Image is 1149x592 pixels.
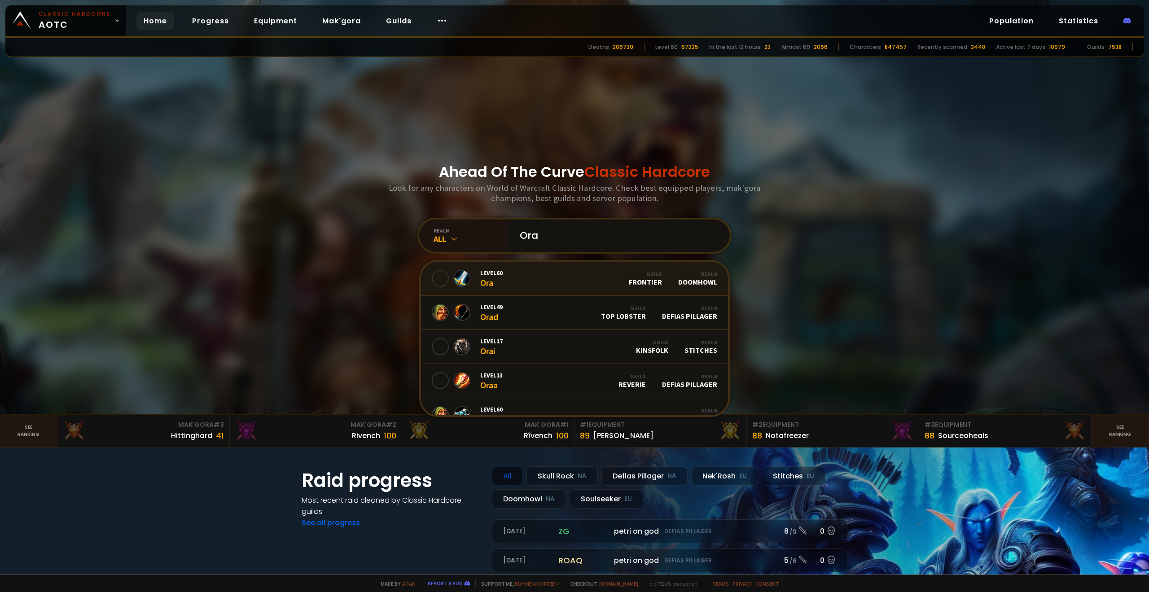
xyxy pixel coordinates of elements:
div: Rivench [352,430,380,441]
div: Ora [480,269,503,288]
div: Orai [480,337,503,356]
div: Deaths [588,43,609,51]
div: 100 [384,430,396,442]
a: Statistics [1052,12,1105,30]
div: Active last 7 days [996,43,1045,51]
div: Stitches [762,466,825,486]
a: #2Equipment88Notafreezer [747,415,919,447]
span: v. d752d5 - production [644,580,697,587]
div: All [434,234,509,244]
a: Guilds [379,12,419,30]
div: Soulseeker [570,489,643,509]
span: Checkout [565,580,638,587]
div: Skull Rock [526,466,598,486]
div: Doomhowl [678,271,717,286]
div: Realm [662,305,717,311]
a: Mak'Gora#1Rîvench100 [402,415,574,447]
span: Level 17 [480,337,503,345]
div: Level 60 [655,43,678,51]
div: 41 [216,430,224,442]
div: Defias Pillager [662,373,717,389]
a: Equipment [247,12,304,30]
div: Notafreezer [766,430,809,441]
div: Equipment [925,420,1086,430]
span: Level 13 [480,371,503,379]
span: Level 49 [480,303,503,311]
div: Mak'Gora [63,420,224,430]
input: Search a character... [514,219,719,252]
div: In the last 12 hours [709,43,761,51]
a: Privacy [732,580,752,587]
div: Reverie [618,373,646,389]
div: 3448 [971,43,985,51]
div: Hittinghard [171,430,212,441]
small: Classic Hardcore [39,10,110,18]
small: EU [739,472,747,481]
a: Consent [755,580,779,587]
a: a fan [402,580,416,587]
div: Stitches [684,339,717,355]
div: Defias Pillager [662,305,717,320]
div: 88 [752,430,762,442]
span: # 2 [752,420,763,429]
div: 7538 [1108,43,1122,51]
h3: Look for any characters on World of Warcraft Classic Hardcore. Check best equipped players, mak'g... [385,183,764,203]
a: Home [136,12,174,30]
small: NA [546,495,555,504]
div: Mak'Gora [235,420,396,430]
a: Seeranking [1092,415,1149,447]
div: Oraf [480,405,503,425]
a: Mak'gora [315,12,368,30]
a: Level17OraiGuildKinsfolkRealmStitches [421,330,728,364]
div: Realm [662,407,717,414]
a: Mak'Gora#2Rivench100 [230,415,402,447]
div: Guilds [1087,43,1105,51]
a: Terms [712,580,729,587]
div: 2066 [814,43,828,51]
a: Level13OraaGuildReverieRealmDefias Pillager [421,364,728,398]
div: Almost 60 [781,43,810,51]
h1: Raid progress [302,466,481,495]
div: 10979 [1049,43,1065,51]
div: 206730 [613,43,633,51]
span: Classic Hardcore [584,162,710,182]
div: Nek'Rosh [691,466,758,486]
div: Rîvench [524,430,553,441]
small: NA [667,472,676,481]
div: Equipment [580,420,741,430]
div: 23 [764,43,771,51]
div: Guild [629,271,662,277]
div: Defias Pillager [662,407,717,423]
div: 847457 [885,43,907,51]
small: EU [807,472,814,481]
div: 67325 [681,43,698,51]
a: Level60OrafRealmDefias Pillager [421,398,728,432]
div: Oraa [480,371,503,390]
span: Level 60 [480,405,503,413]
div: Realm [678,271,717,277]
div: Guild [618,373,646,380]
div: Guild [636,339,668,346]
a: Progress [185,12,236,30]
a: Level49OradGuildTop LobsterRealmDefias Pillager [421,296,728,330]
span: # 1 [580,420,588,429]
div: 89 [580,430,590,442]
div: Mak'Gora [408,420,569,430]
small: EU [624,495,632,504]
a: [DATE]roaqpetri on godDefias Pillager5 /60 [492,548,847,572]
div: realm [434,227,509,234]
div: Doomhowl [492,489,566,509]
div: Guild [601,305,646,311]
h1: Ahead Of The Curve [439,161,710,183]
a: #3Equipment88Sourceoheals [919,415,1092,447]
div: All [492,466,523,486]
div: Realm [662,373,717,380]
div: Realm [684,339,717,346]
h4: Most recent raid cleaned by Classic Hardcore guilds [302,495,481,517]
a: See all progress [302,517,360,528]
small: NA [578,472,587,481]
div: Orad [480,303,503,322]
div: Recently scanned [917,43,967,51]
div: Frontier [629,271,662,286]
a: [DOMAIN_NAME] [599,580,638,587]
